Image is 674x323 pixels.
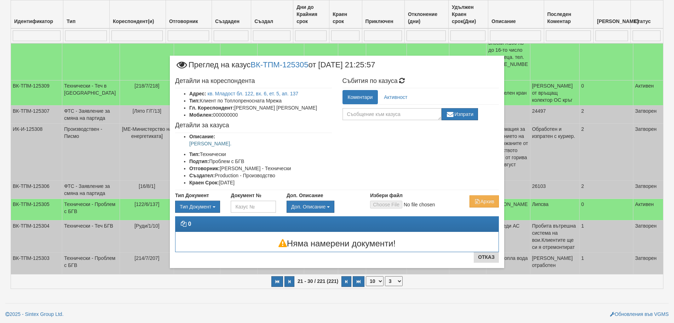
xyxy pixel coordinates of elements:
b: Създател: [189,173,215,178]
li: Production - Производство [189,172,332,179]
b: Тип: [189,151,200,157]
li: Проблем с БГВ [189,158,332,165]
label: Доп. Описание [287,192,323,199]
li: [PERSON_NAME] [PERSON_NAME] [189,104,332,111]
span: Преглед на казус от [DATE] 21:25:57 [175,61,375,74]
span: Доп. Описание [291,204,326,210]
li: Технически [189,151,332,158]
button: Доп. Описание [287,201,334,213]
h4: Събития по казуса [342,78,499,85]
a: ВК-ТПМ-125305 [250,60,308,69]
b: Тип: [189,98,200,104]
li: 000000000 [189,111,332,118]
a: Активност [379,90,413,104]
a: Коментари [342,90,378,104]
button: Архив [470,195,499,207]
h4: Детайли на кореспондента [175,78,332,85]
b: Подтип: [189,158,209,164]
li: Клиент по Топлопреносната Мрежа [189,97,332,104]
button: Отказ [474,251,499,263]
label: Тип Документ [175,192,209,199]
b: Гл. Кореспондент: [189,105,234,111]
button: Изпрати [442,108,478,120]
span: Тип Документ [180,204,211,210]
h4: Детайли за казуса [175,122,332,129]
div: Двоен клик, за изчистване на избраната стойност. [175,201,220,213]
button: Тип Документ [175,201,220,213]
p: [PERSON_NAME]. [189,140,332,147]
li: [PERSON_NAME] - Технически [189,165,332,172]
b: Адрес: [189,91,206,96]
label: Избери файл [370,192,403,199]
b: Краен Срок: [189,180,219,185]
strong: 0 [188,221,191,227]
a: кв. Младост бл. 122, вх. 6, ет. 5, ап. 137 [208,91,299,96]
div: Двоен клик, за изчистване на избраната стойност. [287,201,359,213]
b: Мобилен: [189,112,213,118]
b: Описание: [189,134,215,139]
label: Документ № [231,192,261,199]
h3: Няма намерени документи! [175,239,499,248]
li: [DATE] [189,179,332,186]
input: Казус № [231,201,276,213]
b: Отговорник: [189,166,220,171]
